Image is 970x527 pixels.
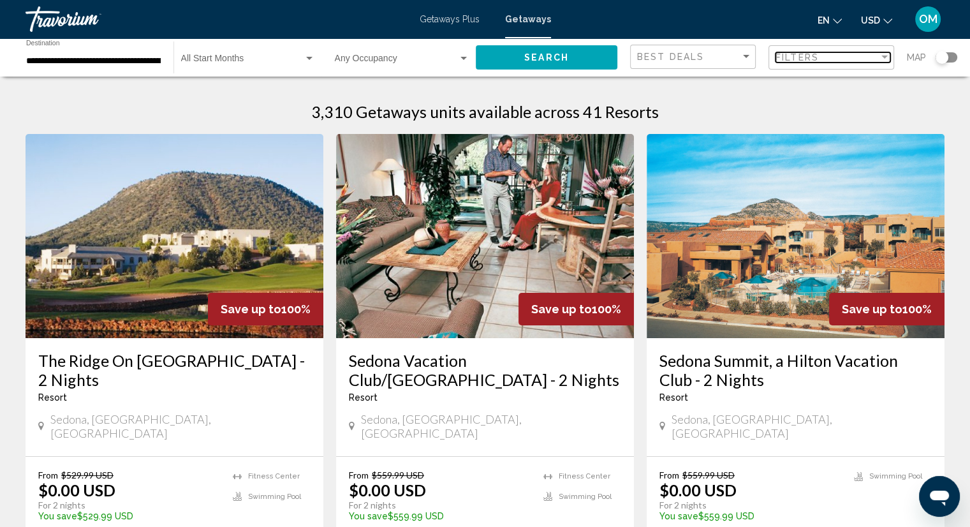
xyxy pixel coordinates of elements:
[659,470,679,480] span: From
[505,14,551,24] a: Getaways
[38,511,220,521] p: $529.99 USD
[659,511,841,521] p: $559.99 USD
[818,15,830,26] span: en
[919,13,937,26] span: OM
[26,6,407,32] a: Travorium
[682,470,735,480] span: $559.99 USD
[869,472,922,480] span: Swimming Pool
[818,11,842,29] button: Change language
[38,351,311,389] a: The Ridge On [GEOGRAPHIC_DATA] - 2 Nights
[829,293,944,325] div: 100%
[349,511,388,521] span: You save
[38,392,67,403] span: Resort
[61,470,114,480] span: $529.99 USD
[349,392,378,403] span: Resort
[659,392,688,403] span: Resort
[559,493,612,501] span: Swimming Pool
[518,293,634,325] div: 100%
[907,48,926,66] span: Map
[911,6,944,33] button: User Menu
[349,351,621,389] a: Sedona Vacation Club/[GEOGRAPHIC_DATA] - 2 Nights
[208,293,323,325] div: 100%
[842,302,902,316] span: Save up to
[659,351,932,389] a: Sedona Summit, a Hilton Vacation Club - 2 Nights
[38,511,77,521] span: You save
[531,302,592,316] span: Save up to
[221,302,281,316] span: Save up to
[637,52,752,63] mat-select: Sort by
[524,53,569,63] span: Search
[559,472,610,480] span: Fitness Center
[647,134,944,338] img: 4038E01X.jpg
[38,470,58,480] span: From
[919,476,960,517] iframe: Button to launch messaging window
[420,14,480,24] a: Getaways Plus
[349,480,426,500] p: $0.00 USD
[476,45,617,69] button: Search
[775,52,819,63] span: Filters
[637,52,704,62] span: Best Deals
[768,45,894,71] button: Filter
[50,412,311,440] span: Sedona, [GEOGRAPHIC_DATA], [GEOGRAPHIC_DATA]
[672,412,932,440] span: Sedona, [GEOGRAPHIC_DATA], [GEOGRAPHIC_DATA]
[861,15,880,26] span: USD
[311,102,659,121] h1: 3,310 Getaways units available across 41 Resorts
[248,493,301,501] span: Swimming Pool
[659,480,737,500] p: $0.00 USD
[349,511,531,521] p: $559.99 USD
[361,412,621,440] span: Sedona, [GEOGRAPHIC_DATA], [GEOGRAPHIC_DATA]
[336,134,634,338] img: 2026I01X.jpg
[372,470,424,480] span: $559.99 USD
[659,500,841,511] p: For 2 nights
[38,480,115,500] p: $0.00 USD
[248,472,300,480] span: Fitness Center
[349,470,369,480] span: From
[861,11,892,29] button: Change currency
[26,134,323,338] img: 4061E01X.jpg
[349,500,531,511] p: For 2 nights
[659,511,698,521] span: You save
[38,500,220,511] p: For 2 nights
